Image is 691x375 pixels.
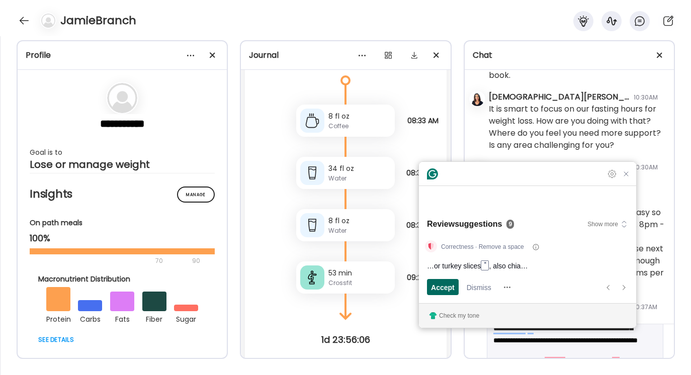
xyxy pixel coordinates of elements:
[328,268,391,278] div: 53 min
[78,311,102,325] div: carbs
[30,146,215,158] div: Goal is to
[41,14,55,28] img: bg-avatar-default.svg
[634,163,658,172] div: 10:30AM
[489,161,630,173] div: [DEMOGRAPHIC_DATA][PERSON_NAME]
[406,168,439,177] span: 08:34 AM
[489,103,666,151] div: It is smart to focus on our fasting hours for weight loss. How are you doing with that? Where do ...
[107,83,137,113] img: bg-avatar-default.svg
[328,278,391,288] div: Crossfit
[328,111,391,122] div: 8 fl oz
[177,186,215,203] div: Manage
[30,218,215,228] div: On path meals
[407,273,439,282] span: 09:20 AM
[634,303,657,312] div: 10:37AM
[489,91,630,103] div: [DEMOGRAPHIC_DATA][PERSON_NAME]
[328,163,391,174] div: 34 fl oz
[634,93,658,102] div: 10:30AM
[110,311,134,325] div: fats
[30,186,215,202] h2: Insights
[328,226,391,235] div: Water
[241,334,450,346] div: 1d 23:56:06
[30,158,215,170] div: Lose or manage weight
[30,255,189,267] div: 70
[407,116,439,125] span: 08:33 AM
[60,13,136,29] h4: JamieBranch
[38,274,206,285] div: Macronutrient Distribution
[473,49,666,61] div: Chat
[174,311,198,325] div: sugar
[406,221,439,230] span: 08:34 AM
[191,255,201,267] div: 90
[142,311,166,325] div: fiber
[328,122,391,131] div: Coffee
[249,49,442,61] div: Journal
[328,216,391,226] div: 8 fl oz
[470,92,484,106] img: avatars%2FmcUjd6cqKYdgkG45clkwT2qudZq2
[328,174,391,183] div: Water
[30,232,215,244] div: 100%
[46,311,70,325] div: protein
[26,49,219,61] div: Profile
